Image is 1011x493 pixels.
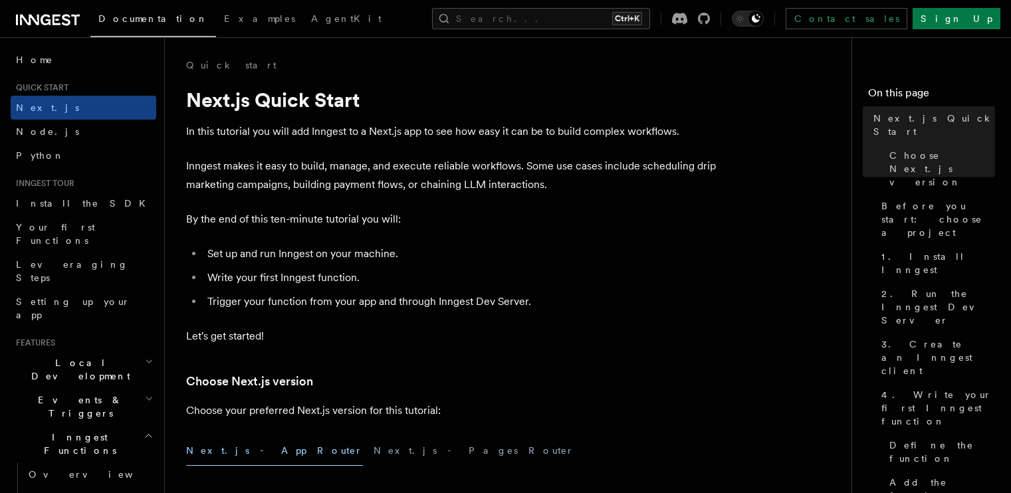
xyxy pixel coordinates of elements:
[11,178,74,189] span: Inngest tour
[16,150,64,161] span: Python
[11,388,156,425] button: Events & Triggers
[311,13,382,24] span: AgentKit
[876,194,995,245] a: Before you start: choose a project
[11,351,156,388] button: Local Development
[186,372,313,391] a: Choose Next.js version
[16,222,95,246] span: Your first Functions
[881,250,995,276] span: 1. Install Inngest
[98,13,208,24] span: Documentation
[876,245,995,282] a: 1. Install Inngest
[216,4,303,36] a: Examples
[873,112,995,138] span: Next.js Quick Start
[612,12,642,25] kbd: Ctrl+K
[868,85,995,106] h4: On this page
[90,4,216,37] a: Documentation
[11,82,68,93] span: Quick start
[23,462,156,486] a: Overview
[16,126,79,137] span: Node.js
[786,8,907,29] a: Contact sales
[881,338,995,377] span: 3. Create an Inngest client
[374,436,574,466] button: Next.js - Pages Router
[11,48,156,72] a: Home
[732,11,764,27] button: Toggle dark mode
[186,88,718,112] h1: Next.js Quick Start
[11,425,156,462] button: Inngest Functions
[224,13,295,24] span: Examples
[11,252,156,290] a: Leveraging Steps
[16,296,130,320] span: Setting up your app
[16,102,79,113] span: Next.js
[186,401,718,420] p: Choose your preferred Next.js version for this tutorial:
[16,53,53,66] span: Home
[186,210,718,229] p: By the end of this ten-minute tutorial you will:
[11,393,145,420] span: Events & Triggers
[876,332,995,383] a: 3. Create an Inngest client
[889,149,995,189] span: Choose Next.js version
[11,290,156,327] a: Setting up your app
[11,356,145,383] span: Local Development
[186,122,718,141] p: In this tutorial you will add Inngest to a Next.js app to see how easy it can be to build complex...
[11,191,156,215] a: Install the SDK
[16,259,128,283] span: Leveraging Steps
[876,282,995,332] a: 2. Run the Inngest Dev Server
[203,268,718,287] li: Write your first Inngest function.
[884,144,995,194] a: Choose Next.js version
[884,433,995,470] a: Define the function
[11,338,55,348] span: Features
[881,199,995,239] span: Before you start: choose a project
[913,8,1000,29] a: Sign Up
[186,327,718,345] p: Let's get started!
[889,439,995,465] span: Define the function
[16,198,154,209] span: Install the SDK
[11,120,156,144] a: Node.js
[29,469,166,480] span: Overview
[11,144,156,167] a: Python
[303,4,390,36] a: AgentKit
[203,245,718,263] li: Set up and run Inngest on your machine.
[881,388,995,428] span: 4. Write your first Inngest function
[868,106,995,144] a: Next.js Quick Start
[186,157,718,194] p: Inngest makes it easy to build, manage, and execute reliable workflows. Some use cases include sc...
[432,8,650,29] button: Search...Ctrl+K
[11,215,156,252] a: Your first Functions
[203,292,718,311] li: Trigger your function from your app and through Inngest Dev Server.
[876,383,995,433] a: 4. Write your first Inngest function
[186,436,363,466] button: Next.js - App Router
[11,96,156,120] a: Next.js
[11,431,144,457] span: Inngest Functions
[186,58,277,72] a: Quick start
[881,287,995,327] span: 2. Run the Inngest Dev Server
